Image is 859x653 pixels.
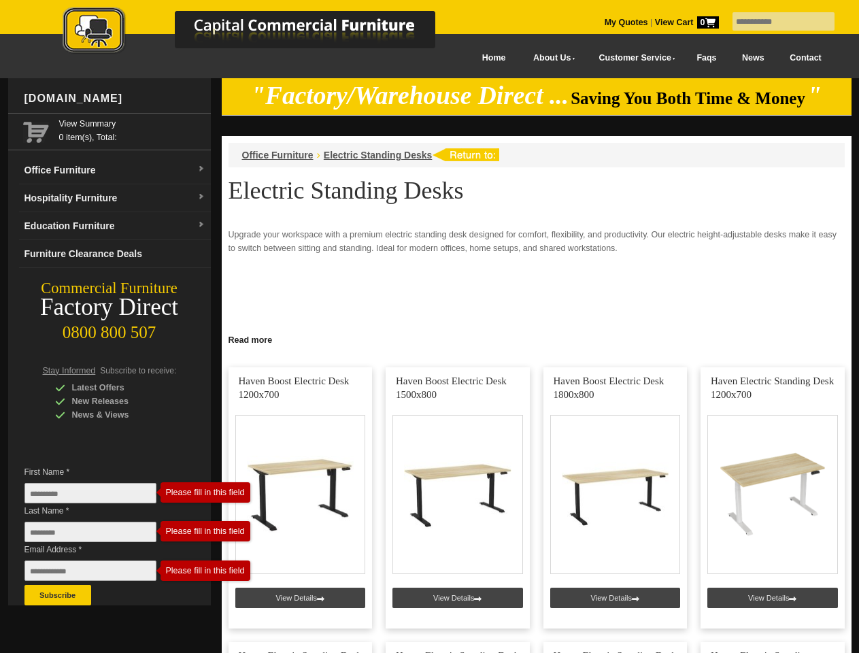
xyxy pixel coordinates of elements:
[697,16,719,29] span: 0
[8,298,211,317] div: Factory Direct
[8,279,211,298] div: Commercial Furniture
[571,89,805,107] span: Saving You Both Time & Money
[655,18,719,27] strong: View Cart
[166,566,245,575] div: Please fill in this field
[43,366,96,375] span: Stay Informed
[166,488,245,497] div: Please fill in this field
[19,212,211,240] a: Education Furnituredropdown
[55,395,184,408] div: New Releases
[19,78,211,119] div: [DOMAIN_NAME]
[229,178,845,203] h1: Electric Standing Desks
[59,117,205,131] a: View Summary
[24,504,177,518] span: Last Name *
[100,366,176,375] span: Subscribe to receive:
[807,82,822,110] em: "
[729,43,777,73] a: News
[197,193,205,201] img: dropdown
[324,150,433,161] a: Electric Standing Desks
[518,43,584,73] a: About Us
[8,316,211,342] div: 0800 800 507
[55,381,184,395] div: Latest Offers
[24,543,177,556] span: Email Address *
[19,184,211,212] a: Hospitality Furnituredropdown
[242,150,314,161] a: Office Furniture
[229,228,845,255] p: Upgrade your workspace with a premium electric standing desk designed for comfort, flexibility, a...
[684,43,730,73] a: Faqs
[317,148,320,162] li: ›
[652,18,718,27] a: View Cart0
[251,82,569,110] em: "Factory/Warehouse Direct ...
[24,560,156,581] input: Email Address *
[24,483,156,503] input: First Name *
[197,221,205,229] img: dropdown
[19,156,211,184] a: Office Furnituredropdown
[24,522,156,542] input: Last Name *
[222,330,852,347] a: Click to read more
[25,7,501,56] img: Capital Commercial Furniture Logo
[584,43,684,73] a: Customer Service
[432,148,499,161] img: return to
[777,43,834,73] a: Contact
[59,117,205,142] span: 0 item(s), Total:
[24,585,91,605] button: Subscribe
[55,408,184,422] div: News & Views
[197,165,205,173] img: dropdown
[605,18,648,27] a: My Quotes
[25,7,501,61] a: Capital Commercial Furniture Logo
[166,526,245,536] div: Please fill in this field
[24,465,177,479] span: First Name *
[19,240,211,268] a: Furniture Clearance Deals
